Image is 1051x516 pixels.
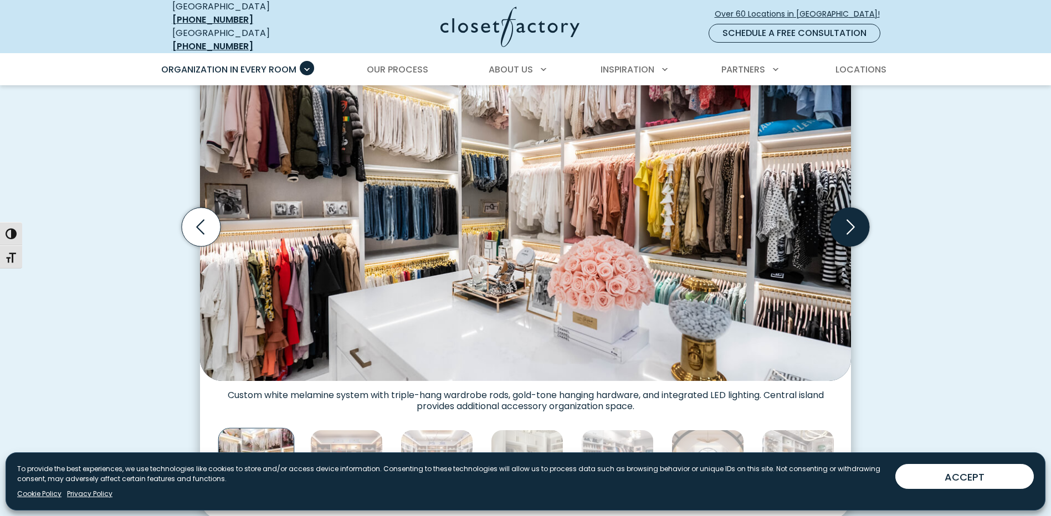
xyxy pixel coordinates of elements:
img: Custom walk-in closet with glass shelves, gold hardware, and white built-in drawers [762,430,834,502]
img: Elegant luxury closet with floor-to-ceiling storage, LED underlighting, valet rods, glass shelvin... [401,430,473,502]
span: Our Process [367,63,428,76]
p: To provide the best experiences, we use technologies like cookies to store and/or access device i... [17,464,886,484]
a: Over 60 Locations in [GEOGRAPHIC_DATA]! [714,4,889,24]
button: ACCEPT [895,464,1034,489]
span: Locations [835,63,886,76]
a: Schedule a Free Consultation [709,24,880,43]
a: [PHONE_NUMBER] [172,40,253,53]
figcaption: Custom white melamine system with triple-hang wardrobe rods, gold-tone hanging hardware, and inte... [200,381,851,412]
button: Next slide [826,203,874,251]
a: Cookie Policy [17,489,61,499]
img: Custom white melamine system with triple-hang wardrobe rods, gold-tone hanging hardware, and inte... [200,42,851,381]
span: Over 60 Locations in [GEOGRAPHIC_DATA]! [715,8,889,20]
a: [PHONE_NUMBER] [172,13,253,26]
span: Organization in Every Room [161,63,296,76]
div: [GEOGRAPHIC_DATA] [172,27,333,53]
img: Custom white melamine system with triple-hang wardrobe rods, gold-tone hanging hardware, and inte... [218,428,295,504]
span: Inspiration [601,63,654,76]
img: Closet Factory Logo [440,7,580,47]
span: About Us [489,63,533,76]
img: Walk-in closet with Slab drawer fronts, LED-lit upper cubbies, double-hang rods, divided shelving... [310,430,383,502]
img: Spacious custom walk-in closet with abundant wardrobe space, center island storage [671,430,744,502]
a: Privacy Policy [67,489,112,499]
span: Partners [721,63,765,76]
button: Previous slide [177,203,225,251]
nav: Primary Menu [153,54,898,85]
img: Modern custom closet with dual islands, extensive shoe storage, hanging sections for men’s and wo... [581,430,654,502]
img: White custom closet shelving, open shelving for shoes, and dual hanging sections for a curated wa... [491,430,563,502]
